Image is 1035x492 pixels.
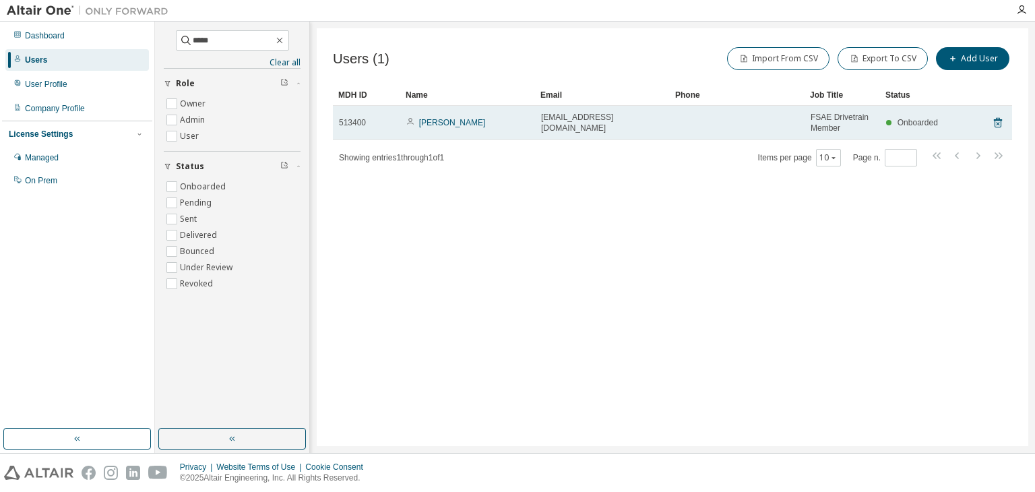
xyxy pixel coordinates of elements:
div: Website Terms of Use [216,462,305,472]
button: Add User [936,47,1009,70]
div: Email [540,84,664,106]
div: Job Title [810,84,875,106]
div: License Settings [9,129,73,140]
button: Role [164,69,301,98]
span: Onboarded [898,118,938,127]
a: [PERSON_NAME] [419,118,486,127]
button: Status [164,152,301,181]
span: 513400 [339,117,366,128]
label: Delivered [180,227,220,243]
div: MDH ID [338,84,395,106]
span: Clear filter [280,78,288,89]
div: Name [406,84,530,106]
div: Cookie Consent [305,462,371,472]
span: Users (1) [333,51,389,67]
img: Altair One [7,4,175,18]
img: youtube.svg [148,466,168,480]
img: facebook.svg [82,466,96,480]
label: Bounced [180,243,217,259]
label: Under Review [180,259,235,276]
label: Sent [180,211,199,227]
img: linkedin.svg [126,466,140,480]
span: Showing entries 1 through 1 of 1 [339,153,444,162]
div: Status [885,84,942,106]
span: [EMAIL_ADDRESS][DOMAIN_NAME] [541,112,664,133]
div: Users [25,55,47,65]
label: Admin [180,112,208,128]
label: Pending [180,195,214,211]
div: Privacy [180,462,216,472]
button: Import From CSV [727,47,829,70]
button: 10 [819,152,838,163]
div: On Prem [25,175,57,186]
span: Clear filter [280,161,288,172]
div: Phone [675,84,799,106]
p: © 2025 Altair Engineering, Inc. All Rights Reserved. [180,472,371,484]
span: FSAE Drivetrain Member [811,112,874,133]
img: altair_logo.svg [4,466,73,480]
label: Onboarded [180,179,228,195]
label: Owner [180,96,208,112]
div: Managed [25,152,59,163]
span: Page n. [853,149,917,166]
div: Dashboard [25,30,65,41]
span: Status [176,161,204,172]
div: Company Profile [25,103,85,114]
label: User [180,128,201,144]
label: Revoked [180,276,216,292]
span: Items per page [758,149,841,166]
a: Clear all [164,57,301,68]
span: Role [176,78,195,89]
button: Export To CSV [838,47,928,70]
div: User Profile [25,79,67,90]
img: instagram.svg [104,466,118,480]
